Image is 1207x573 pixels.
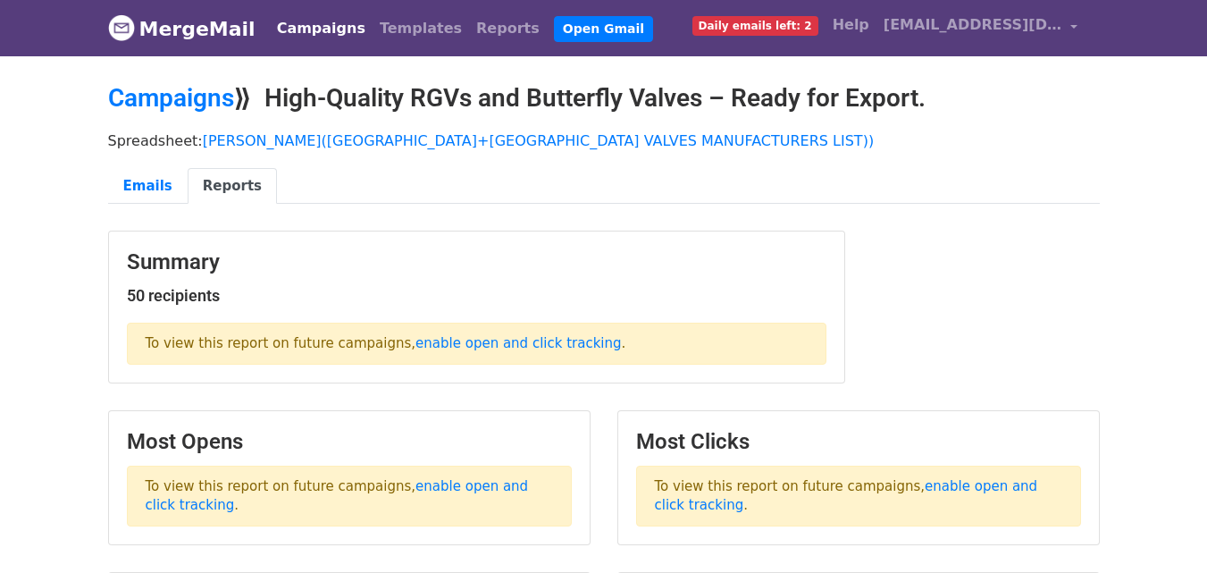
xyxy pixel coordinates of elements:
a: MergeMail [108,10,256,47]
p: Spreadsheet: [108,131,1100,150]
h3: Most Opens [127,429,572,455]
a: Help [826,7,876,43]
span: [EMAIL_ADDRESS][DOMAIN_NAME] [884,14,1062,36]
a: Campaigns [270,11,373,46]
a: Templates [373,11,469,46]
p: To view this report on future campaigns, . [636,466,1081,527]
a: Emails [108,168,188,205]
p: To view this report on future campaigns, . [127,466,572,527]
h5: 50 recipients [127,286,826,306]
a: enable open and click tracking [415,335,621,351]
p: To view this report on future campaigns, . [127,323,826,365]
a: [EMAIL_ADDRESS][DOMAIN_NAME] [876,7,1085,49]
h3: Summary [127,249,826,275]
h3: Most Clicks [636,429,1081,455]
span: Daily emails left: 2 [692,16,818,36]
a: Reports [188,168,277,205]
a: Open Gmail [554,16,653,42]
a: Reports [469,11,547,46]
img: MergeMail logo [108,14,135,41]
a: Campaigns [108,83,234,113]
a: [PERSON_NAME]([GEOGRAPHIC_DATA]+[GEOGRAPHIC_DATA] VALVES MANUFACTURERS LIST)) [203,132,874,149]
h2: ⟫ High-Quality RGVs and Butterfly Valves – Ready for Export. [108,83,1100,114]
a: Daily emails left: 2 [685,7,826,43]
